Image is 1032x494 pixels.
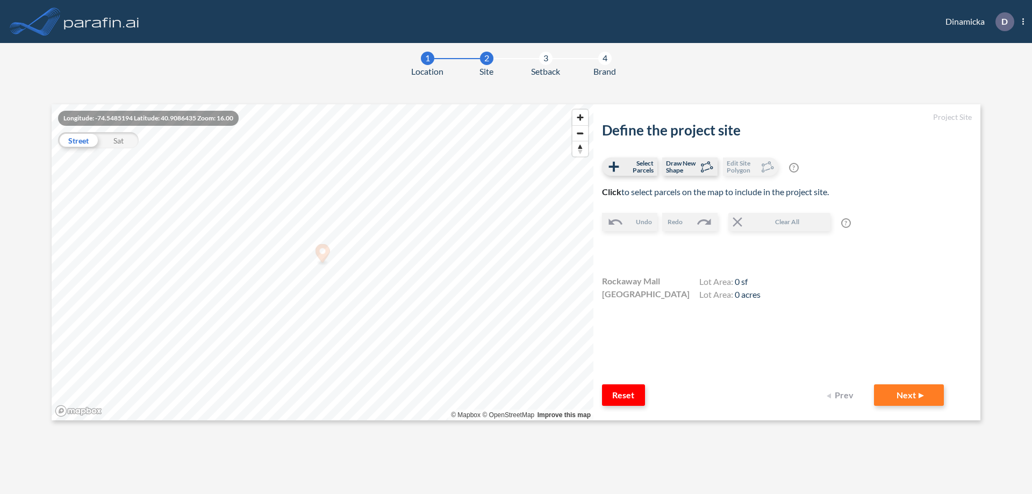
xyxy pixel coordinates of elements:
img: logo [62,11,141,32]
button: Prev [820,384,863,406]
span: Setback [531,65,560,78]
button: Zoom in [572,110,588,125]
span: Select Parcels [622,160,654,174]
div: Sat [98,132,139,148]
p: D [1001,17,1008,26]
h2: Define the project site [602,122,972,139]
h4: Lot Area: [699,276,761,289]
button: Redo [662,213,718,231]
span: Rockaway Mall [602,275,660,288]
a: OpenStreetMap [482,411,534,419]
button: Reset [602,384,645,406]
div: 2 [480,52,493,65]
span: Edit Site Polygon [727,160,758,174]
span: Draw New Shape [666,160,698,174]
button: Undo [602,213,657,231]
span: Brand [593,65,616,78]
span: ? [789,163,799,173]
a: Mapbox [451,411,481,419]
span: Redo [668,217,683,227]
span: Undo [636,217,652,227]
span: ? [841,218,851,228]
span: Clear All [746,217,829,227]
button: Zoom out [572,125,588,141]
span: Location [411,65,443,78]
span: [GEOGRAPHIC_DATA] [602,288,690,300]
button: Next [874,384,944,406]
b: Click [602,187,621,197]
button: Clear All [728,213,830,231]
h5: Project Site [602,113,972,122]
div: 3 [539,52,553,65]
h4: Lot Area: [699,289,761,302]
div: Longitude: -74.5485194 Latitude: 40.9086435 Zoom: 16.00 [58,111,239,126]
a: Mapbox homepage [55,405,102,417]
a: Improve this map [537,411,591,419]
div: Map marker [316,244,330,266]
span: Zoom out [572,126,588,141]
div: Street [58,132,98,148]
span: to select parcels on the map to include in the project site. [602,187,829,197]
span: 0 acres [735,289,761,299]
span: Site [479,65,493,78]
canvas: Map [52,104,593,420]
div: 1 [421,52,434,65]
span: 0 sf [735,276,748,287]
div: Dinamicka [929,12,1024,31]
div: 4 [598,52,612,65]
button: Reset bearing to north [572,141,588,156]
